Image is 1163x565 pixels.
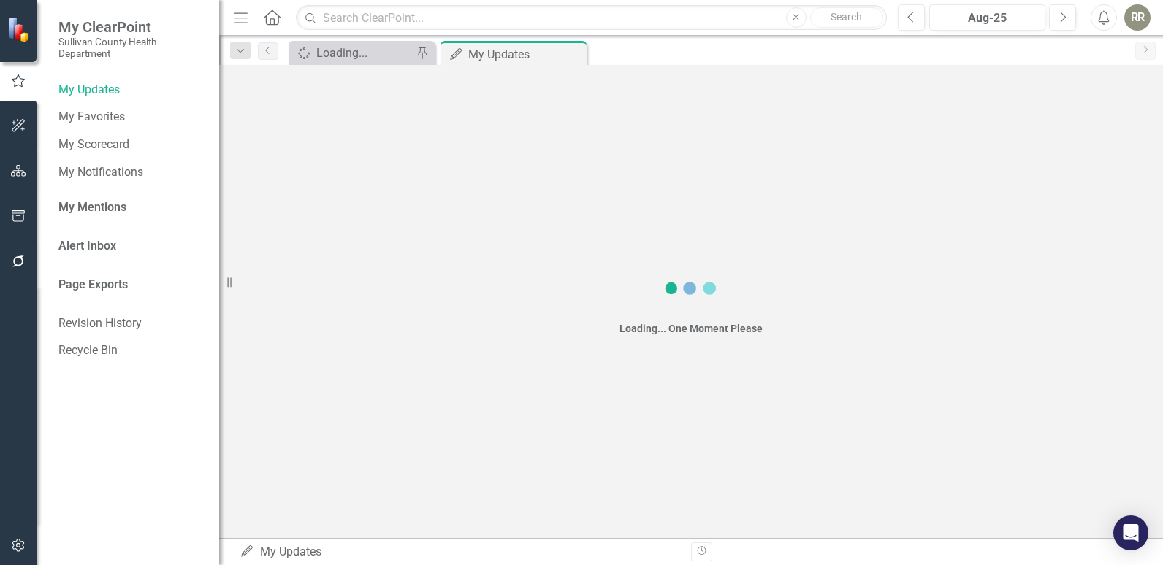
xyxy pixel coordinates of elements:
[468,45,583,64] div: My Updates
[58,238,116,255] a: Alert Inbox
[296,5,887,31] input: Search ClearPoint...
[1124,4,1151,31] button: RR
[1113,515,1148,550] div: Open Intercom Messenger
[58,109,205,126] a: My Favorites
[929,4,1045,31] button: Aug-25
[831,11,862,23] span: Search
[58,18,205,36] span: My ClearPoint
[58,36,205,60] small: Sullivan County Health Department
[58,342,205,359] a: Recycle Bin
[316,44,413,62] div: Loading...
[240,544,680,561] div: My Updates
[810,7,883,28] button: Search
[58,164,205,181] a: My Notifications
[58,137,205,153] a: My Scorecard
[934,9,1040,27] div: Aug-25
[58,199,126,216] a: My Mentions
[58,315,205,332] a: Revision History
[292,44,413,62] a: Loading...
[7,16,33,42] img: ClearPoint Strategy
[58,277,128,293] a: Page Exports
[58,82,205,99] a: My Updates
[619,321,763,336] div: Loading... One Moment Please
